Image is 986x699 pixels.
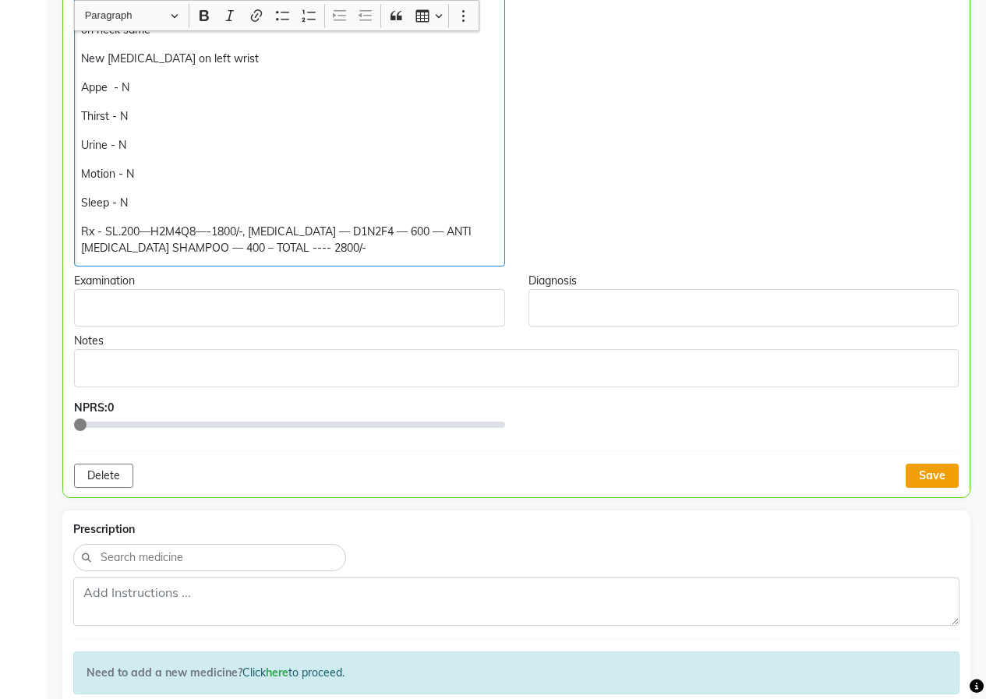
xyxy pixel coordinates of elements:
p: Urine - N [81,137,497,154]
div: Prescription [73,521,959,538]
div: Examination [74,273,505,289]
div: Notes [74,333,959,349]
p: Rx - SL.200—H2M4Q8—-1800/-, [MEDICAL_DATA] — D1N2F4 — 600 — ANTI [MEDICAL_DATA] SHAMPOO — 400 – T... [81,224,497,256]
div: Diagnosis [528,273,959,289]
strong: Need to add a new medicine? [87,665,242,680]
input: Search medicine [99,549,338,567]
p: Thirst - N [81,108,497,125]
p: Motion - N [81,166,497,182]
div: Editor toolbar [75,1,479,30]
p: New [MEDICAL_DATA] on left wrist [81,51,497,67]
div: Rich Text Editor, main [74,289,505,327]
span: 0 [108,401,114,415]
p: Sleep - N [81,195,497,211]
div: NPRS: [74,400,505,416]
div: Click to proceed. [73,651,959,694]
span: Paragraph [85,6,166,25]
a: here [266,665,288,680]
button: Paragraph [78,4,186,28]
button: Delete [74,464,133,488]
button: Save [906,464,959,488]
p: Appe - N [81,79,497,96]
div: Rich Text Editor, main [74,349,959,387]
div: Rich Text Editor, main [528,289,959,327]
